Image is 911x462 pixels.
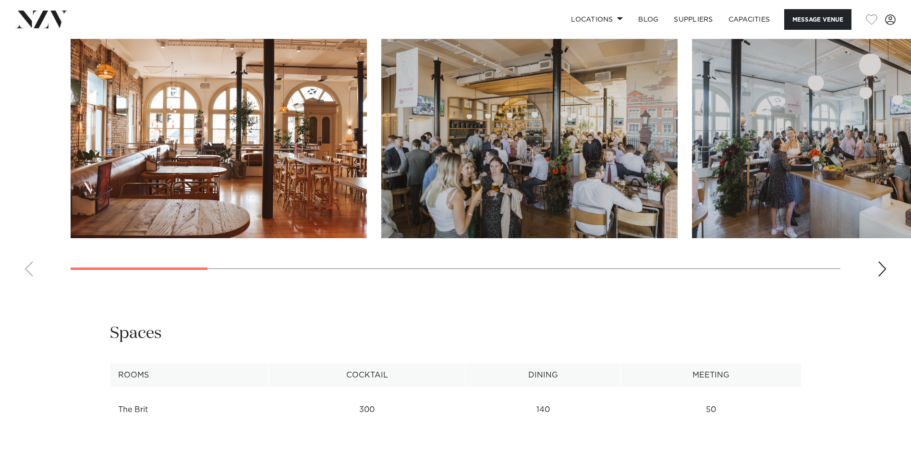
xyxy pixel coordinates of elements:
[110,364,269,387] th: Rooms
[784,9,851,30] button: Message Venue
[621,398,801,422] td: 50
[381,21,678,238] swiper-slide: 2 / 14
[465,398,621,422] td: 140
[269,364,465,387] th: Cocktail
[110,323,162,344] h2: Spaces
[721,9,778,30] a: Capacities
[110,398,269,422] td: The Brit
[465,364,621,387] th: Dining
[621,364,801,387] th: Meeting
[269,398,465,422] td: 300
[71,21,367,238] swiper-slide: 1 / 14
[631,9,666,30] a: BLOG
[563,9,631,30] a: Locations
[15,11,68,28] img: nzv-logo.png
[666,9,720,30] a: SUPPLIERS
